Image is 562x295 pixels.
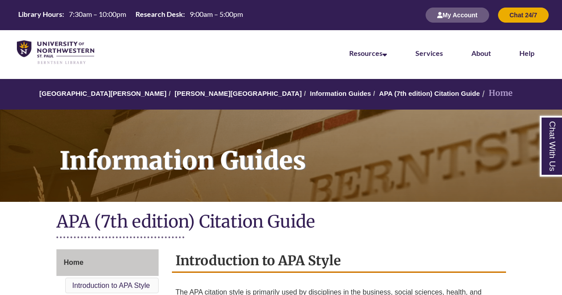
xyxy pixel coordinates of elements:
[379,90,480,97] a: APA (7th edition) Citation Guide
[56,249,159,276] a: Home
[426,8,489,23] button: My Account
[15,9,65,19] th: Library Hours:
[498,8,549,23] button: Chat 24/7
[56,211,506,234] h1: APA (7th edition) Citation Guide
[498,11,549,19] a: Chat 24/7
[132,9,186,19] th: Research Desk:
[15,9,247,20] table: Hours Today
[426,11,489,19] a: My Account
[64,259,84,266] span: Home
[172,249,506,273] h2: Introduction to APA Style
[40,90,167,97] a: [GEOGRAPHIC_DATA][PERSON_NAME]
[69,10,126,18] span: 7:30am – 10:00pm
[175,90,302,97] a: [PERSON_NAME][GEOGRAPHIC_DATA]
[349,49,387,57] a: Resources
[310,90,371,97] a: Information Guides
[190,10,243,18] span: 9:00am – 5:00pm
[50,110,562,190] h1: Information Guides
[519,49,534,57] a: Help
[480,87,513,100] li: Home
[17,40,94,65] img: UNWSP Library Logo
[15,9,247,21] a: Hours Today
[72,282,150,289] a: Introduction to APA Style
[415,49,443,57] a: Services
[471,49,491,57] a: About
